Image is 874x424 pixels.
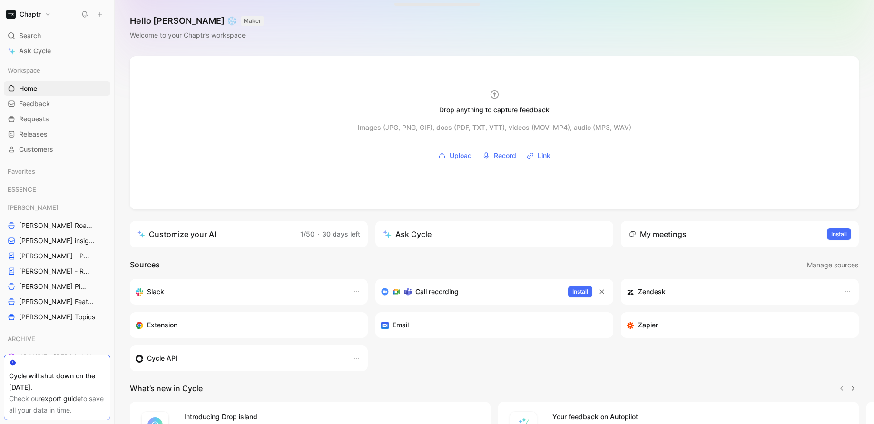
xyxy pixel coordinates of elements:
[8,334,35,344] span: ARCHIVE
[638,319,658,331] h3: Zapier
[450,150,472,161] span: Upload
[8,66,40,75] span: Workspace
[383,228,432,240] div: Ask Cycle
[627,319,834,331] div: Capture feedback from thousands of sources with Zapier (survey results, recordings, sheets, etc).
[4,142,110,157] a: Customers
[381,286,560,297] div: Record & transcribe meetings from Zoom, Meet & Teams.
[638,286,666,297] h3: Zendesk
[9,393,105,416] div: Check our to save all your data in time.
[4,44,110,58] a: Ask Cycle
[552,411,847,423] h4: Your feedback on Autopilot
[494,150,516,161] span: Record
[136,286,343,297] div: Sync your customers, send feedback and get updates in Slack
[4,332,110,346] div: ARCHIVE
[4,127,110,141] a: Releases
[479,148,520,163] button: Record
[415,286,459,297] h3: Call recording
[4,112,110,126] a: Requests
[4,200,110,215] div: [PERSON_NAME]
[19,45,51,57] span: Ask Cycle
[4,310,110,324] a: [PERSON_NAME] Topics
[4,350,110,364] a: ARCHIVE - [PERSON_NAME] Pipeline
[4,332,110,379] div: ARCHIVEARCHIVE - [PERSON_NAME] PipelineARCHIVE - Noa Pipeline
[4,234,110,248] a: [PERSON_NAME] insights
[19,221,94,230] span: [PERSON_NAME] Roadmap - open items
[19,251,91,261] span: [PERSON_NAME] - PLANNINGS
[19,266,92,276] span: [PERSON_NAME] - REFINEMENTS
[19,129,48,139] span: Releases
[300,230,314,238] span: 1/50
[627,286,834,297] div: Sync customers and create docs
[147,353,177,364] h3: Cycle API
[393,319,409,331] h3: Email
[184,411,479,423] h4: Introducing Drop island
[9,370,105,393] div: Cycle will shut down on the [DATE].
[19,282,88,291] span: [PERSON_NAME] Pipeline
[19,312,95,322] span: [PERSON_NAME] Topics
[322,230,360,238] span: 30 days left
[523,148,554,163] button: Link
[41,394,81,403] a: export guide
[19,84,37,93] span: Home
[572,287,588,296] span: Install
[4,249,110,263] a: [PERSON_NAME] - PLANNINGS
[136,353,343,364] div: Sync customers & send feedback from custom sources. Get inspired by our favorite use case
[381,319,589,331] div: Forward emails to your feedback inbox
[8,203,59,212] span: [PERSON_NAME]
[147,286,164,297] h3: Slack
[8,167,35,176] span: Favorites
[19,297,98,306] span: [PERSON_NAME] Features
[568,286,592,297] button: Install
[4,29,110,43] div: Search
[4,182,110,199] div: ESSENCE
[435,148,475,163] button: Upload
[19,99,50,108] span: Feedback
[19,145,53,154] span: Customers
[4,63,110,78] div: Workspace
[4,182,110,197] div: ESSENCE
[4,97,110,111] a: Feedback
[20,10,41,19] h1: Chaptr
[19,352,100,362] span: ARCHIVE - [PERSON_NAME] Pipeline
[831,229,847,239] span: Install
[827,228,851,240] button: Install
[130,383,203,394] h2: What’s new in Cycle
[4,8,53,21] button: ChaptrChaptr
[806,259,859,271] button: Manage sources
[19,236,97,246] span: [PERSON_NAME] insights
[19,114,49,124] span: Requests
[241,16,264,26] button: MAKER
[130,259,160,271] h2: Sources
[8,185,36,194] span: ESSENCE
[19,30,41,41] span: Search
[6,10,16,19] img: Chaptr
[538,150,550,161] span: Link
[137,228,216,240] div: Customize your AI
[439,104,550,116] div: Drop anything to capture feedback
[4,200,110,324] div: [PERSON_NAME][PERSON_NAME] Roadmap - open items[PERSON_NAME] insights[PERSON_NAME] - PLANNINGS[PE...
[4,264,110,278] a: [PERSON_NAME] - REFINEMENTS
[130,15,264,27] h1: Hello [PERSON_NAME] ❄️
[4,279,110,294] a: [PERSON_NAME] Pipeline
[4,295,110,309] a: [PERSON_NAME] Features
[375,221,613,247] button: Ask Cycle
[317,230,319,238] span: ·
[358,122,631,133] div: Images (JPG, PNG, GIF), docs (PDF, TXT, VTT), videos (MOV, MP4), audio (MP3, WAV)
[628,228,687,240] div: My meetings
[4,81,110,96] a: Home
[4,164,110,178] div: Favorites
[4,218,110,233] a: [PERSON_NAME] Roadmap - open items
[136,319,343,331] div: Capture feedback from anywhere on the web
[147,319,177,331] h3: Extension
[130,221,368,247] a: Customize your AI1/50·30 days left
[130,30,264,41] div: Welcome to your Chaptr’s workspace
